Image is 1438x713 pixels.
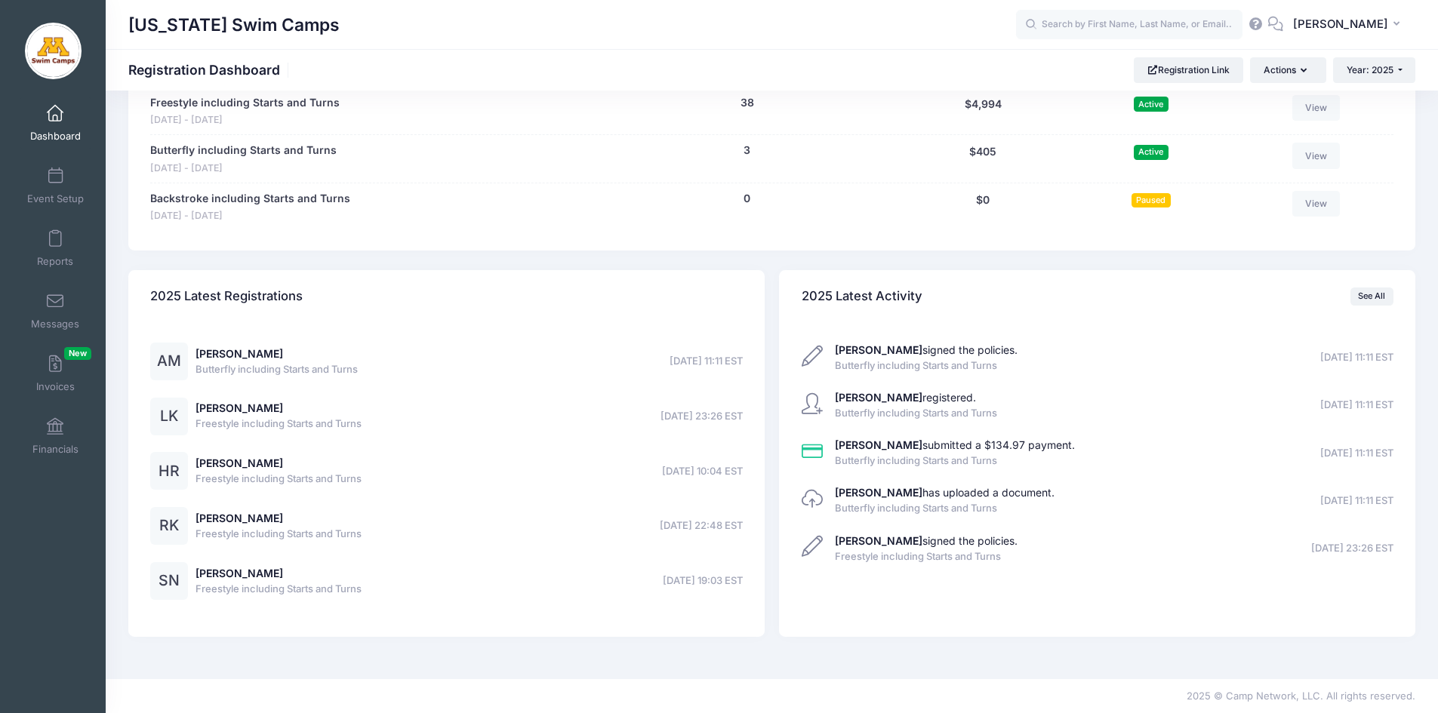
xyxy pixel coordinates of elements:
[20,410,91,463] a: Financials
[663,573,743,589] span: [DATE] 19:03 EST
[27,192,84,205] span: Event Setup
[128,62,293,78] h1: Registration Dashboard
[150,562,188,600] div: SN
[150,507,188,545] div: RK
[150,355,188,368] a: AM
[128,8,340,42] h1: [US_STATE] Swim Camps
[802,275,922,318] h4: 2025 Latest Activity
[37,255,73,268] span: Reports
[744,143,750,158] button: 3
[835,343,1018,356] a: [PERSON_NAME]signed the policies.
[150,398,188,435] div: LK
[196,456,283,469] a: [PERSON_NAME]
[835,534,1018,547] a: [PERSON_NAME]signed the policies.
[1320,446,1393,461] span: [DATE] 11:11 EST
[896,95,1070,128] div: $4,994
[835,438,922,451] strong: [PERSON_NAME]
[835,501,1055,516] span: Butterfly including Starts and Turns
[20,159,91,212] a: Event Setup
[896,143,1070,175] div: $405
[150,452,188,490] div: HR
[150,191,350,207] a: Backstroke including Starts and Turns
[835,534,922,547] strong: [PERSON_NAME]
[670,354,743,369] span: [DATE] 11:11 EST
[196,416,362,432] span: Freestyle including Starts and Turns
[1350,287,1393,306] a: See All
[30,130,81,143] span: Dashboard
[20,222,91,275] a: Reports
[150,113,340,128] span: [DATE] - [DATE]
[835,406,997,421] span: Butterfly including Starts and Turns
[196,401,283,414] a: [PERSON_NAME]
[835,391,922,404] strong: [PERSON_NAME]
[20,347,91,400] a: InvoicesNew
[835,549,1018,564] span: Freestyle including Starts and Turns
[741,95,754,111] button: 38
[744,191,750,207] button: 0
[196,347,283,360] a: [PERSON_NAME]
[150,466,188,478] a: HR
[1292,191,1341,217] a: View
[1134,57,1243,83] a: Registration Link
[25,23,82,79] img: Minnesota Swim Camps
[1250,57,1326,83] button: Actions
[150,410,188,423] a: LK
[660,518,743,533] span: [DATE] 22:48 EST
[835,453,1075,469] span: Butterfly including Starts and Turns
[660,409,743,424] span: [DATE] 23:26 EST
[32,443,79,456] span: Financials
[1293,16,1388,32] span: [PERSON_NAME]
[1134,145,1169,159] span: Active
[1320,350,1393,365] span: [DATE] 11:11 EST
[1016,10,1242,40] input: Search by First Name, Last Name, or Email...
[196,582,362,597] span: Freestyle including Starts and Turns
[20,97,91,149] a: Dashboard
[1292,143,1341,168] a: View
[835,486,922,499] strong: [PERSON_NAME]
[1333,57,1415,83] button: Year: 2025
[36,380,75,393] span: Invoices
[835,438,1075,451] a: [PERSON_NAME]submitted a $134.97 payment.
[150,520,188,533] a: RK
[150,209,350,223] span: [DATE] - [DATE]
[896,191,1070,223] div: $0
[31,318,79,330] span: Messages
[1187,690,1415,702] span: 2025 © Camp Network, LLC. All rights reserved.
[1292,95,1341,121] a: View
[196,362,358,377] span: Butterfly including Starts and Turns
[1132,193,1171,207] span: Paused
[835,358,1018,373] span: Butterfly including Starts and Turns
[150,275,303,318] h4: 2025 Latest Registrations
[835,486,1055,499] a: [PERSON_NAME]has uploaded a document.
[150,161,337,176] span: [DATE] - [DATE]
[835,343,922,356] strong: [PERSON_NAME]
[150,575,188,588] a: SN
[64,347,91,360] span: New
[150,95,340,111] a: Freestyle including Starts and Turns
[1283,8,1415,42] button: [PERSON_NAME]
[20,284,91,337] a: Messages
[150,343,188,380] div: AM
[662,464,743,479] span: [DATE] 10:04 EST
[196,567,283,579] a: [PERSON_NAME]
[1320,398,1393,413] span: [DATE] 11:11 EST
[835,391,976,404] a: [PERSON_NAME]registered.
[1347,64,1393,75] span: Year: 2025
[1311,541,1393,556] span: [DATE] 23:26 EST
[196,527,362,542] span: Freestyle including Starts and Turns
[1320,493,1393,509] span: [DATE] 11:11 EST
[196,472,362,487] span: Freestyle including Starts and Turns
[196,512,283,524] a: [PERSON_NAME]
[1134,97,1169,111] span: Active
[150,143,337,158] a: Butterfly including Starts and Turns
